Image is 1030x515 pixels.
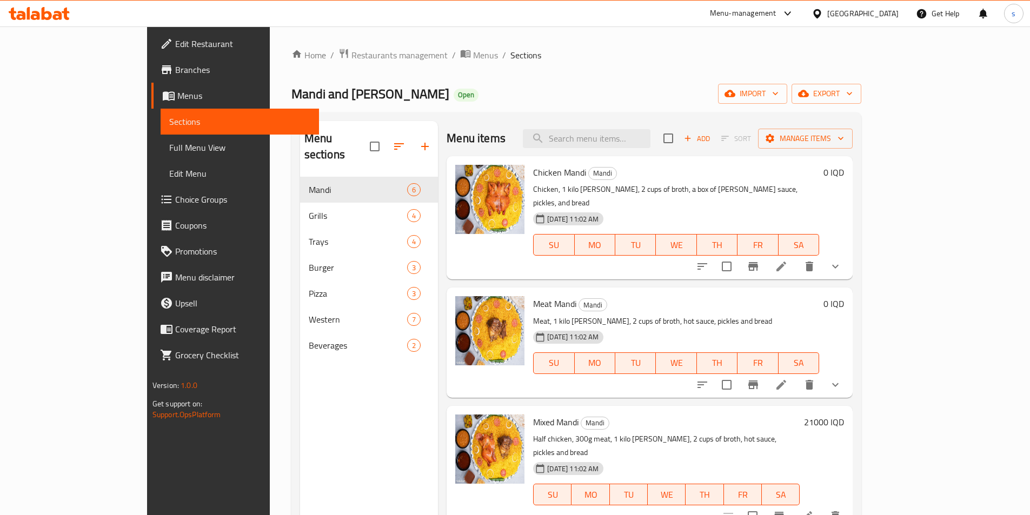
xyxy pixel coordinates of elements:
button: SA [779,234,819,256]
a: Edit Restaurant [151,31,319,57]
button: delete [796,372,822,398]
div: Mandi6 [300,177,438,203]
a: Upsell [151,290,319,316]
svg: Show Choices [829,260,842,273]
div: Mandi [579,298,607,311]
span: Manage items [767,132,844,145]
span: 4 [408,211,420,221]
span: Mixed Mandi [533,414,579,430]
span: SU [538,237,570,253]
div: items [407,235,421,248]
span: MO [579,355,611,371]
span: FR [742,355,774,371]
h2: Menu items [447,130,506,146]
li: / [452,49,456,62]
button: show more [822,253,848,279]
span: [DATE] 11:02 AM [543,214,603,224]
span: Coverage Report [175,323,310,336]
span: Promotions [175,245,310,258]
a: Coverage Report [151,316,319,342]
span: MO [579,237,611,253]
div: Burger3 [300,255,438,280]
button: Add section [412,133,438,159]
span: Pizza [309,287,407,300]
span: 3 [408,289,420,299]
button: SA [762,484,800,505]
span: Trays [309,235,407,248]
a: Full Menu View [161,135,319,160]
a: Choice Groups [151,186,319,212]
a: Sections [161,109,319,135]
nav: Menu sections [300,172,438,363]
p: Chicken, 1 kilo [PERSON_NAME], 2 cups of broth, a box of [PERSON_NAME] sauce, pickles, and bread [533,183,819,210]
span: Get support on: [152,397,202,411]
span: Add [682,132,712,145]
span: Beverages [309,339,407,352]
span: 2 [408,340,420,351]
span: SA [766,487,795,503]
span: 4 [408,237,420,247]
button: import [718,84,787,104]
div: Grills4 [300,203,438,229]
button: Branch-specific-item [740,372,766,398]
span: Select to update [715,255,738,278]
a: Edit menu item [775,378,788,391]
a: Promotions [151,238,319,264]
span: TH [701,355,733,371]
span: TU [614,487,643,503]
span: Western [309,313,407,326]
span: [DATE] 11:02 AM [543,332,603,342]
span: Sections [169,115,310,128]
div: Mandi [581,417,609,430]
span: Mandi [589,167,616,179]
span: Meat Mandi [533,296,576,312]
div: [GEOGRAPHIC_DATA] [827,8,899,19]
p: Half chicken, 300g meat, 1 kilo [PERSON_NAME], 2 cups of broth, hot sauce, pickles and bread [533,432,800,459]
button: FR [737,234,778,256]
span: 3 [408,263,420,273]
div: Menu-management [710,7,776,20]
p: Meat, 1 kilo [PERSON_NAME], 2 cups of broth, hot sauce, pickles and bread [533,315,819,328]
a: Edit Menu [161,160,319,186]
span: Select all sections [363,135,386,158]
div: items [407,339,421,352]
div: items [407,287,421,300]
span: Select section [657,127,680,150]
span: Coupons [175,219,310,232]
a: Grocery Checklist [151,342,319,368]
button: TH [697,352,737,374]
span: FR [728,487,757,503]
div: Beverages2 [300,332,438,358]
button: show more [822,372,848,398]
span: TH [701,237,733,253]
button: FR [724,484,762,505]
span: s [1012,8,1015,19]
span: Mandi [309,183,407,196]
span: Edit Menu [169,167,310,180]
button: SU [533,484,572,505]
span: Chicken Mandi [533,164,586,180]
button: SU [533,352,574,374]
svg: Show Choices [829,378,842,391]
span: 1.0.0 [181,378,197,392]
button: sort-choices [689,372,715,398]
span: Choice Groups [175,193,310,206]
div: Trays4 [300,229,438,255]
span: WE [652,487,681,503]
span: 7 [408,315,420,325]
span: WE [660,355,692,371]
a: Branches [151,57,319,83]
span: SA [783,355,815,371]
nav: breadcrumb [291,48,862,62]
div: Open [454,89,479,102]
span: SU [538,487,567,503]
button: export [792,84,861,104]
h6: 21000 IQD [804,414,844,430]
button: sort-choices [689,253,715,279]
h6: 0 IQD [823,296,844,311]
button: WE [648,484,686,505]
